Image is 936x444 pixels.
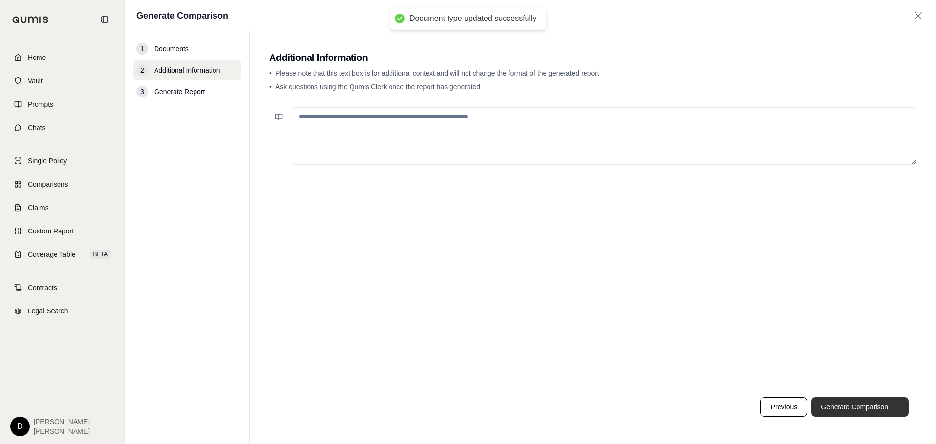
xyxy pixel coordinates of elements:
a: Prompts [6,94,118,115]
div: 2 [136,64,148,76]
a: Claims [6,197,118,218]
span: Generate Report [154,87,205,97]
h2: Additional Information [269,51,916,64]
span: Documents [154,44,189,54]
a: Coverage TableBETA [6,244,118,265]
span: Home [28,53,46,62]
span: Prompts [28,99,53,109]
span: BETA [90,250,111,259]
span: Additional Information [154,65,220,75]
span: Comparisons [28,179,68,189]
span: [PERSON_NAME] [34,426,90,436]
span: [PERSON_NAME] [34,417,90,426]
a: Contracts [6,277,118,298]
span: Vault [28,76,43,86]
span: • [269,83,272,91]
h1: Generate Comparison [136,9,228,22]
a: Custom Report [6,220,118,242]
span: Single Policy [28,156,67,166]
span: Chats [28,123,46,133]
a: Single Policy [6,150,118,172]
button: Generate Comparison→ [811,397,909,417]
span: Coverage Table [28,250,76,259]
a: Comparisons [6,174,118,195]
span: Custom Report [28,226,74,236]
div: Document type updated successfully [409,14,537,24]
a: Chats [6,117,118,138]
span: Please note that this text box is for additional context and will not change the format of the ge... [275,69,599,77]
span: Ask questions using the Qumis Clerk once the report has generated [275,83,480,91]
span: Claims [28,203,49,212]
button: Collapse sidebar [97,12,113,27]
span: Contracts [28,283,57,292]
div: D [10,417,30,436]
span: Legal Search [28,306,68,316]
a: Home [6,47,118,68]
button: Previous [760,397,807,417]
a: Vault [6,70,118,92]
a: Legal Search [6,300,118,322]
img: Qumis Logo [12,16,49,23]
div: 3 [136,86,148,97]
div: 1 [136,43,148,55]
span: → [892,402,899,412]
span: • [269,69,272,77]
